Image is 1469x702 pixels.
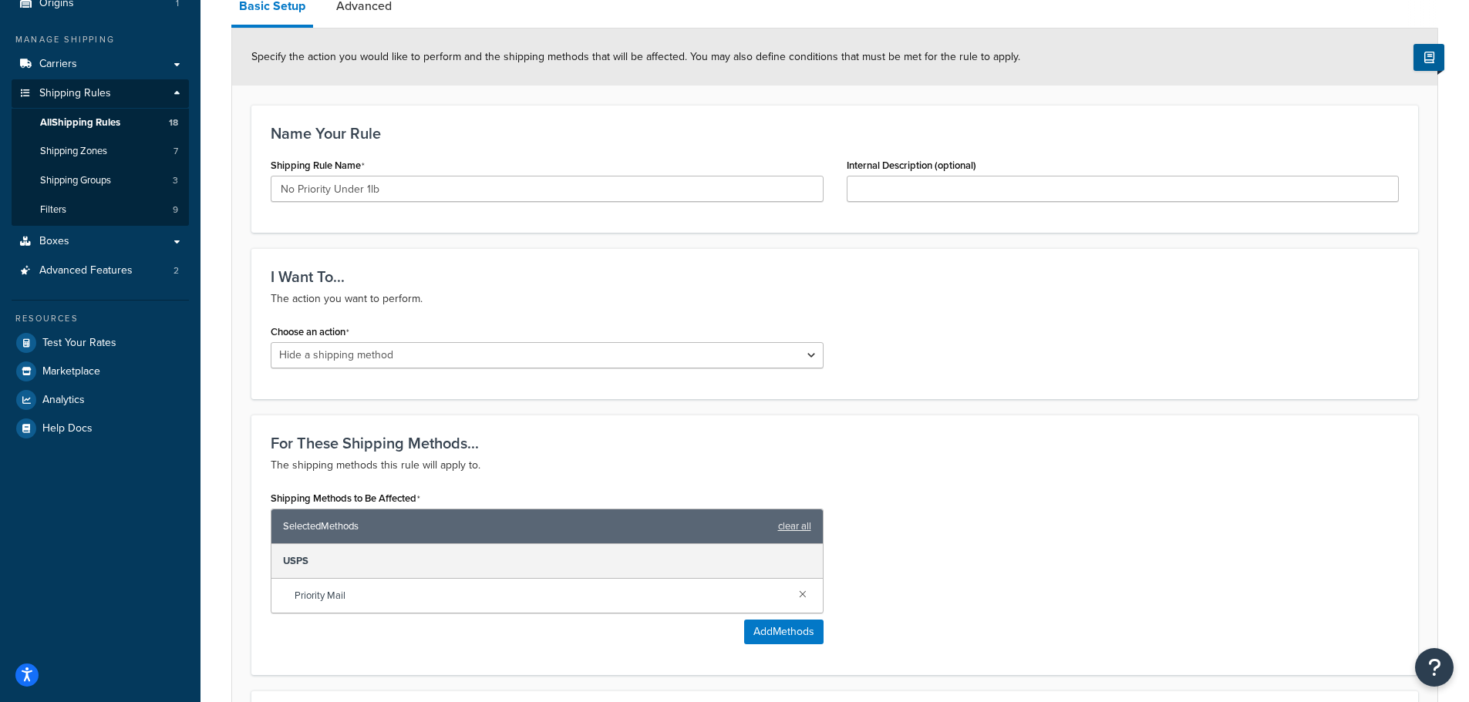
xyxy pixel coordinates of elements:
a: AllShipping Rules18 [12,109,189,137]
span: Carriers [39,58,77,71]
span: Priority Mail [295,585,787,606]
p: The shipping methods this rule will apply to. [271,456,1399,475]
span: Test Your Rates [42,337,116,350]
li: Shipping Rules [12,79,189,226]
p: The action you want to perform. [271,290,1399,308]
a: Marketplace [12,358,189,385]
label: Choose an action [271,326,349,338]
button: AddMethods [744,620,824,644]
h3: Name Your Rule [271,125,1399,142]
a: Analytics [12,386,189,414]
div: Resources [12,312,189,325]
span: Shipping Rules [39,87,111,100]
li: Filters [12,196,189,224]
a: Help Docs [12,415,189,442]
a: Carriers [12,50,189,79]
a: Boxes [12,227,189,256]
span: 3 [173,174,178,187]
li: Advanced Features [12,257,189,285]
div: USPS [271,544,823,579]
span: Boxes [39,235,69,248]
li: Shipping Zones [12,137,189,166]
span: Shipping Zones [40,145,107,158]
a: Filters9 [12,196,189,224]
span: Selected Methods [283,516,770,537]
h3: I Want To... [271,268,1399,285]
span: Specify the action you would like to perform and the shipping methods that will be affected. You ... [251,49,1020,65]
h3: For These Shipping Methods... [271,435,1399,452]
span: Marketplace [42,365,100,378]
span: 2 [174,264,179,277]
a: Shipping Zones7 [12,137,189,166]
label: Shipping Methods to Be Affected [271,492,420,505]
span: Filters [40,203,66,217]
button: Open Resource Center [1415,648,1454,687]
span: 9 [173,203,178,217]
span: Analytics [42,394,85,407]
label: Internal Description (optional) [847,160,976,171]
span: Advanced Features [39,264,133,277]
li: Shipping Groups [12,166,189,195]
a: Shipping Groups3 [12,166,189,195]
a: Test Your Rates [12,329,189,357]
a: Advanced Features2 [12,257,189,285]
label: Shipping Rule Name [271,160,365,172]
div: Manage Shipping [12,33,189,46]
button: Show Help Docs [1413,44,1444,71]
span: 7 [174,145,178,158]
span: Help Docs [42,422,93,435]
a: clear all [778,516,811,537]
span: Shipping Groups [40,174,111,187]
span: 18 [169,116,178,129]
a: Shipping Rules [12,79,189,108]
span: All Shipping Rules [40,116,120,129]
